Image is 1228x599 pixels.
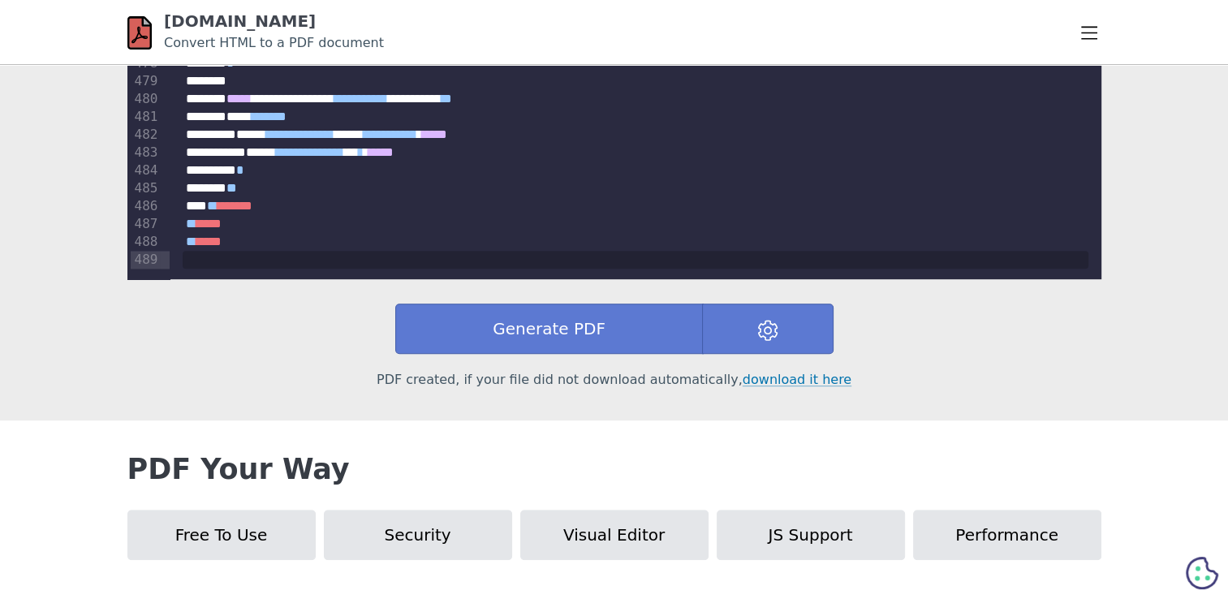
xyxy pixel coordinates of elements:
[127,510,316,560] button: Free To Use
[395,304,704,354] button: Generate PDF
[127,370,1101,390] p: PDF created, if your file did not download automatically,
[131,144,161,162] div: 483
[955,525,1058,545] span: Performance
[520,510,709,560] button: Visual Editor
[127,15,152,51] img: html-pdf.net
[131,72,161,90] div: 479
[164,11,316,31] a: [DOMAIN_NAME]
[131,179,161,197] div: 485
[131,108,161,126] div: 481
[175,525,268,545] span: Free To Use
[1186,557,1218,589] svg: Cookie Preferences
[717,510,905,560] button: JS Support
[563,525,665,545] span: Visual Editor
[164,35,384,50] small: Convert HTML to a PDF document
[131,90,161,108] div: 480
[913,510,1101,560] button: Performance
[127,453,1101,485] h2: PDF Your Way
[131,197,161,215] div: 486
[131,215,161,233] div: 487
[768,525,852,545] span: JS Support
[384,525,450,545] span: Security
[324,510,512,560] button: Security
[131,251,161,269] div: 489
[743,372,851,387] a: download it here
[131,162,161,179] div: 484
[131,233,161,251] div: 488
[131,126,161,144] div: 482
